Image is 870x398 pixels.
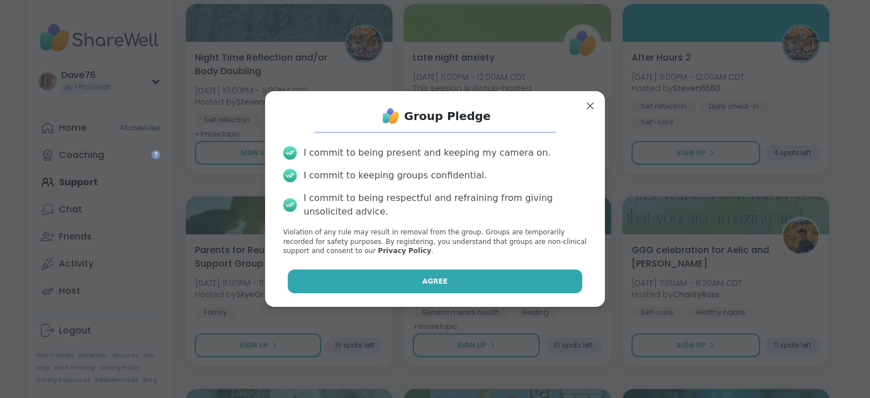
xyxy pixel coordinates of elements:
div: I commit to being present and keeping my camera on. [304,146,551,160]
p: Violation of any rule may result in removal from the group. Groups are temporarily recorded for s... [283,228,587,256]
div: I commit to keeping groups confidential. [304,169,487,182]
button: Agree [288,269,583,293]
img: ShareWell Logo [379,105,402,127]
a: Privacy Policy [378,247,431,255]
div: I commit to being respectful and refraining from giving unsolicited advice. [304,191,587,219]
span: Agree [423,276,448,286]
iframe: Spotlight [151,150,160,159]
h1: Group Pledge [404,108,491,124]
